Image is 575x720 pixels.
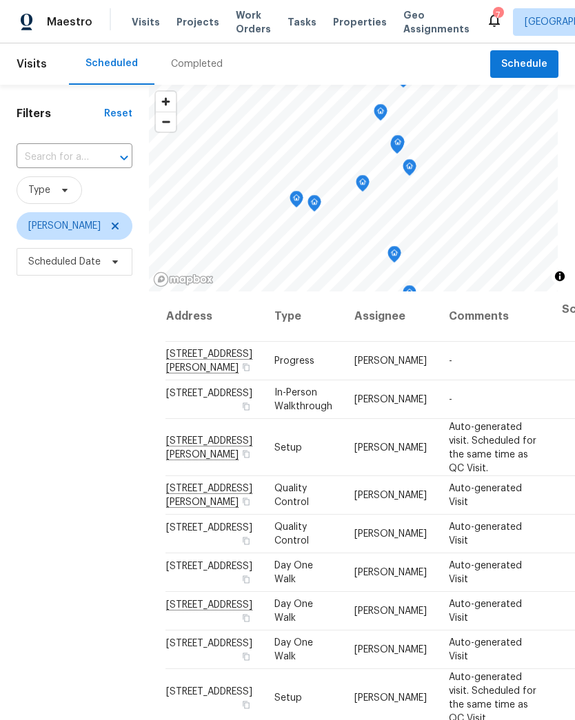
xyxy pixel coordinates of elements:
[556,269,564,284] span: Toggle attribution
[171,57,223,71] div: Completed
[449,484,522,507] span: Auto-generated Visit
[47,15,92,29] span: Maestro
[240,573,252,586] button: Copy Address
[354,442,427,452] span: [PERSON_NAME]
[17,49,47,79] span: Visits
[274,561,313,584] span: Day One Walk
[236,8,271,36] span: Work Orders
[287,17,316,27] span: Tasks
[354,568,427,577] span: [PERSON_NAME]
[166,389,252,398] span: [STREET_ADDRESS]
[274,692,302,702] span: Setup
[354,395,427,404] span: [PERSON_NAME]
[156,92,176,112] button: Zoom in
[240,447,252,460] button: Copy Address
[240,495,252,508] button: Copy Address
[274,638,313,661] span: Day One Walk
[333,15,387,29] span: Properties
[438,291,551,342] th: Comments
[354,356,427,366] span: [PERSON_NAME]
[449,599,522,623] span: Auto-generated Visit
[354,645,427,655] span: [PERSON_NAME]
[240,361,252,373] button: Copy Address
[493,8,503,22] div: 7
[28,219,101,233] span: [PERSON_NAME]
[490,50,558,79] button: Schedule
[17,107,104,121] h1: Filters
[114,148,134,167] button: Open
[390,137,404,158] div: Map marker
[156,112,176,132] button: Zoom out
[274,442,302,452] span: Setup
[403,159,416,181] div: Map marker
[274,599,313,623] span: Day One Walk
[263,291,343,342] th: Type
[17,147,94,168] input: Search for an address...
[449,356,452,366] span: -
[449,638,522,661] span: Auto-generated Visit
[274,388,332,411] span: In-Person Walkthrough
[387,246,401,267] div: Map marker
[104,107,132,121] div: Reset
[240,612,252,624] button: Copy Address
[552,268,568,285] button: Toggle attribution
[240,650,252,663] button: Copy Address
[274,522,309,546] span: Quality Control
[166,523,252,533] span: [STREET_ADDRESS]
[403,285,416,307] div: Map marker
[85,56,138,70] div: Scheduled
[290,191,303,212] div: Map marker
[354,529,427,539] span: [PERSON_NAME]
[356,175,370,196] div: Map marker
[274,484,309,507] span: Quality Control
[403,8,470,36] span: Geo Assignments
[149,85,558,291] canvas: Map
[166,639,252,648] span: [STREET_ADDRESS]
[354,692,427,702] span: [PERSON_NAME]
[274,356,314,366] span: Progress
[449,561,522,584] span: Auto-generated Visit
[449,395,452,404] span: -
[449,522,522,546] span: Auto-generated Visit
[153,271,214,287] a: Mapbox homepage
[165,291,263,342] th: Address
[240,698,252,710] button: Copy Address
[354,491,427,500] span: [PERSON_NAME]
[166,686,252,696] span: [STREET_ADDRESS]
[176,15,219,29] span: Projects
[307,195,321,216] div: Map marker
[354,606,427,616] span: [PERSON_NAME]
[28,255,101,269] span: Scheduled Date
[166,562,252,571] span: [STREET_ADDRESS]
[391,135,405,156] div: Map marker
[449,422,536,473] span: Auto-generated visit. Scheduled for the same time as QC Visit.
[374,104,387,125] div: Map marker
[28,183,50,197] span: Type
[240,400,252,413] button: Copy Address
[343,291,438,342] th: Assignee
[501,56,547,73] span: Schedule
[132,15,160,29] span: Visits
[240,535,252,547] button: Copy Address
